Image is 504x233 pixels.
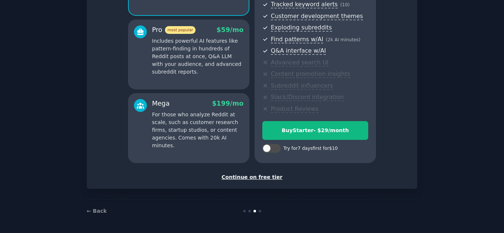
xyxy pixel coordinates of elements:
span: Subreddit influencers [271,82,333,90]
span: Find patterns w/AI [271,36,323,43]
p: Includes powerful AI features like pattern-finding in hundreds of Reddit posts at once, Q&A LLM w... [152,37,244,76]
div: Try for 7 days first for $10 [283,145,338,152]
div: Buy Starter - $ 29 /month [263,127,368,134]
a: ← Back [87,208,107,214]
p: For those who analyze Reddit at scale, such as customer research firms, startup studios, or conte... [152,111,244,149]
span: most popular [165,26,196,34]
span: Advanced search UI [271,59,328,67]
button: BuyStarter- $29/month [262,121,368,140]
div: Pro [152,25,196,35]
span: Content promotion insights [271,70,350,78]
span: Customer development themes [271,13,363,20]
span: Product Reviews [271,105,318,113]
span: $ 199 /mo [212,100,244,107]
span: Exploding subreddits [271,24,332,32]
span: Tracked keyword alerts [271,1,338,8]
span: ( 10 ) [340,2,349,7]
span: $ 59 /mo [217,26,244,33]
div: Mega [152,99,170,108]
span: Slack/Discord integration [271,93,344,101]
span: ( 2k AI minutes ) [326,37,360,42]
div: Continue on free tier [94,173,410,181]
span: Q&A interface w/AI [271,47,326,55]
